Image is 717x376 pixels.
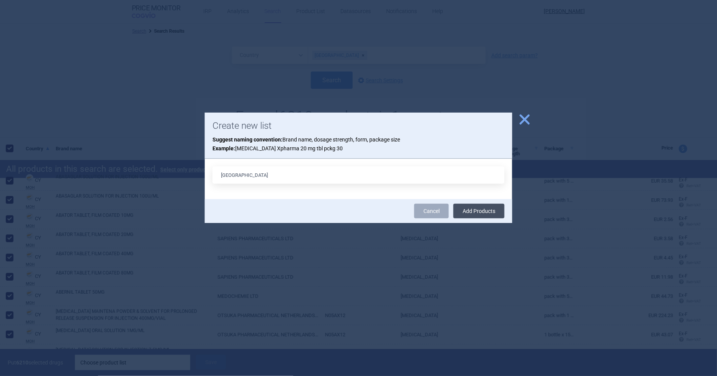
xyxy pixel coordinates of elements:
h1: Create new list [212,120,505,131]
a: Cancel [414,204,449,218]
button: Add Products [453,204,505,218]
input: List name [212,166,505,184]
strong: Example: [212,145,235,151]
p: Brand name, dosage strength, form, package size [MEDICAL_DATA] Xpharma 20 mg tbl pckg 30 [212,135,505,153]
strong: Suggest naming convention: [212,136,282,143]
